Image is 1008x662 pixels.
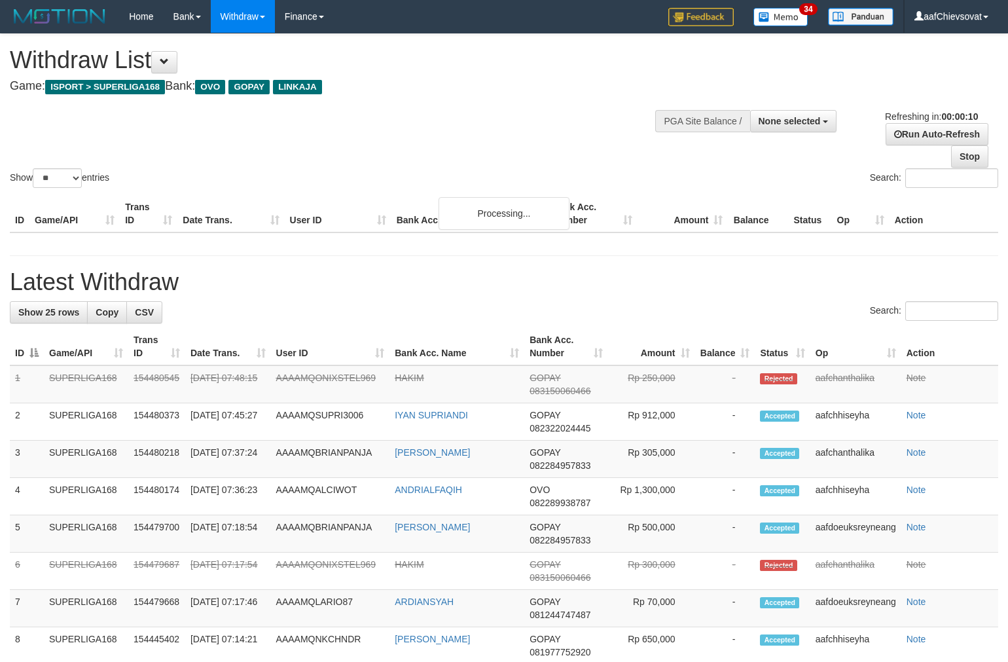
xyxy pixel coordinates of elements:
[44,553,128,590] td: SUPERLIGA168
[941,111,978,122] strong: 00:00:10
[33,168,82,188] select: Showentries
[695,441,755,478] td: -
[608,365,695,403] td: Rp 250,000
[10,80,659,93] h4: Game: Bank:
[273,80,322,94] span: LINKAJA
[907,559,926,570] a: Note
[753,8,808,26] img: Button%20Memo.svg
[10,301,88,323] a: Show 25 rows
[10,515,44,553] td: 5
[530,373,560,383] span: GOPAY
[810,590,901,627] td: aafdoeuksreyneang
[10,590,44,627] td: 7
[907,634,926,644] a: Note
[44,441,128,478] td: SUPERLIGA168
[547,195,638,232] th: Bank Acc. Number
[905,168,998,188] input: Search:
[695,365,755,403] td: -
[185,590,271,627] td: [DATE] 07:17:46
[530,647,590,657] span: Copy 081977752920 to clipboard
[530,498,590,508] span: Copy 082289938787 to clipboard
[608,441,695,478] td: Rp 305,000
[530,447,560,458] span: GOPAY
[44,590,128,627] td: SUPERLIGA168
[44,328,128,365] th: Game/API: activate to sort column ascending
[530,634,560,644] span: GOPAY
[395,410,468,420] a: IYAN SUPRIANDI
[530,423,590,433] span: Copy 082322024445 to clipboard
[907,447,926,458] a: Note
[907,410,926,420] a: Note
[395,634,470,644] a: [PERSON_NAME]
[608,478,695,515] td: Rp 1,300,000
[128,328,185,365] th: Trans ID: activate to sort column ascending
[695,590,755,627] td: -
[10,365,44,403] td: 1
[271,328,390,365] th: User ID: activate to sort column ascending
[185,441,271,478] td: [DATE] 07:37:24
[271,590,390,627] td: AAAAMQLARIO87
[10,168,109,188] label: Show entries
[750,110,837,132] button: None selected
[271,515,390,553] td: AAAAMQBRIANPANJA
[870,301,998,321] label: Search:
[760,448,799,459] span: Accepted
[391,195,547,232] th: Bank Acc. Name
[44,478,128,515] td: SUPERLIGA168
[810,441,901,478] td: aafchanthalika
[10,403,44,441] td: 2
[10,328,44,365] th: ID: activate to sort column descending
[907,597,926,607] a: Note
[44,403,128,441] td: SUPERLIGA168
[439,197,569,230] div: Processing...
[395,522,470,532] a: [PERSON_NAME]
[135,307,154,318] span: CSV
[890,195,998,232] th: Action
[530,386,590,396] span: Copy 083150060466 to clipboard
[271,403,390,441] td: AAAAMQSUPRI3006
[10,478,44,515] td: 4
[128,553,185,590] td: 154479687
[185,515,271,553] td: [DATE] 07:18:54
[901,328,998,365] th: Action
[810,515,901,553] td: aafdoeuksreyneang
[395,597,454,607] a: ARDIANSYAH
[395,447,470,458] a: [PERSON_NAME]
[608,328,695,365] th: Amount: activate to sort column ascending
[832,195,890,232] th: Op
[885,111,978,122] span: Refreshing in:
[128,365,185,403] td: 154480545
[395,373,423,383] a: HAKIM
[810,478,901,515] td: aafchhiseyha
[96,307,118,318] span: Copy
[608,553,695,590] td: Rp 300,000
[907,522,926,532] a: Note
[524,328,607,365] th: Bank Acc. Number: activate to sort column ascending
[760,560,797,571] span: Rejected
[29,195,120,232] th: Game/API
[695,553,755,590] td: -
[271,441,390,478] td: AAAAMQBRIANPANJA
[10,269,998,295] h1: Latest Withdraw
[951,145,988,168] a: Stop
[185,328,271,365] th: Date Trans.: activate to sort column ascending
[44,515,128,553] td: SUPERLIGA168
[755,328,810,365] th: Status: activate to sort column ascending
[128,590,185,627] td: 154479668
[271,478,390,515] td: AAAAMQALCIWOT
[608,515,695,553] td: Rp 500,000
[905,301,998,321] input: Search:
[128,478,185,515] td: 154480174
[530,572,590,583] span: Copy 083150060466 to clipboard
[395,485,462,495] a: ANDRIALFAQIH
[87,301,127,323] a: Copy
[271,365,390,403] td: AAAAMQONIXSTEL969
[668,8,734,26] img: Feedback.jpg
[530,535,590,545] span: Copy 082284957833 to clipboard
[760,634,799,646] span: Accepted
[389,328,524,365] th: Bank Acc. Name: activate to sort column ascending
[530,485,550,495] span: OVO
[760,523,799,534] span: Accepted
[788,195,831,232] th: Status
[185,478,271,515] td: [DATE] 07:36:23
